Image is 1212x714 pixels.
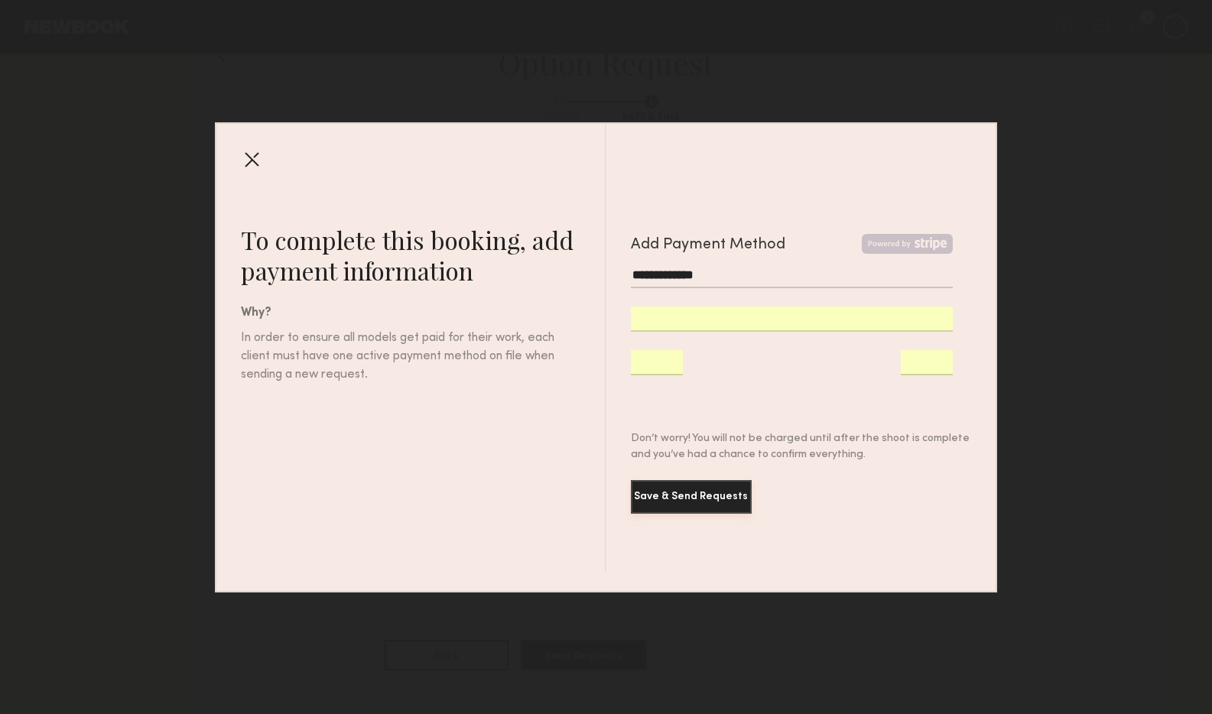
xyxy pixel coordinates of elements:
div: Add Payment Method [631,234,785,257]
div: Why? [241,304,605,323]
button: Save & Send Requests [631,480,752,514]
iframe: Secure card number input frame [631,311,954,326]
div: Don’t worry! You will not be charged until after the shoot is complete and you’ve had a chance to... [631,430,972,462]
iframe: Secure expiration date input frame [631,355,683,369]
div: In order to ensure all models get paid for their work, each client must have one active payment m... [241,329,556,384]
iframe: Secure CVC input frame [901,355,953,369]
div: To complete this booking, add payment information [241,225,605,286]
